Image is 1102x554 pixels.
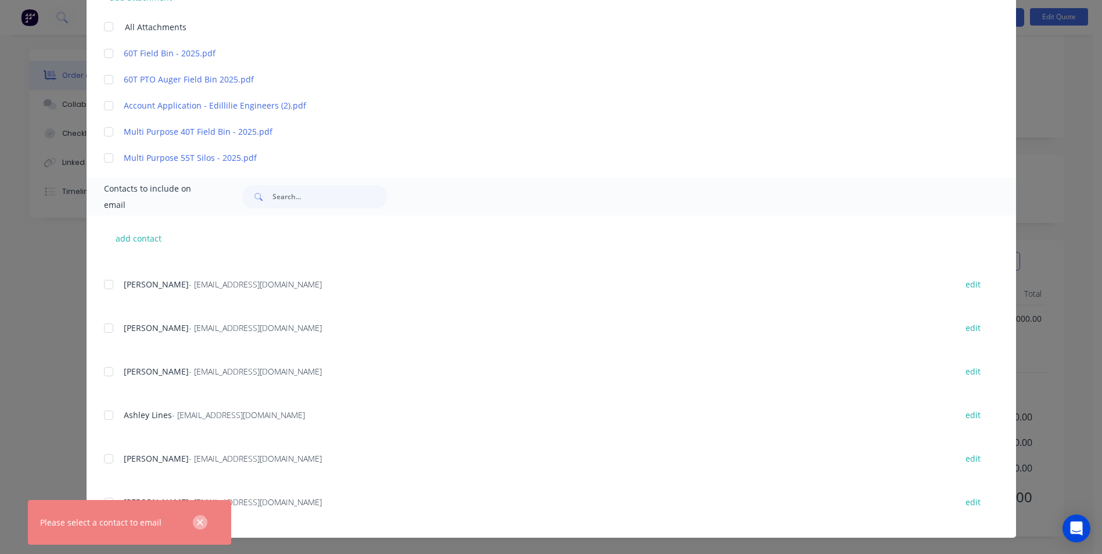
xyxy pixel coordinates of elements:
[1062,515,1090,542] div: Open Intercom Messenger
[124,152,945,164] a: Multi Purpose 55T Silos - 2025.pdf
[959,320,988,336] button: edit
[189,366,322,377] span: - [EMAIL_ADDRESS][DOMAIN_NAME]
[124,47,945,59] a: 60T Field Bin - 2025.pdf
[189,322,322,333] span: - [EMAIL_ADDRESS][DOMAIN_NAME]
[959,364,988,379] button: edit
[189,279,322,290] span: - [EMAIL_ADDRESS][DOMAIN_NAME]
[124,497,189,508] span: [PERSON_NAME]
[40,516,161,528] div: Please select a contact to email
[104,181,214,213] span: Contacts to include on email
[959,494,988,510] button: edit
[104,229,174,247] button: add contact
[124,322,189,333] span: [PERSON_NAME]
[959,407,988,423] button: edit
[959,276,988,292] button: edit
[124,366,189,377] span: [PERSON_NAME]
[124,453,189,464] span: [PERSON_NAME]
[124,125,945,138] a: Multi Purpose 40T Field Bin - 2025.pdf
[959,451,988,466] button: edit
[124,73,945,85] a: 60T PTO Auger Field Bin 2025.pdf
[172,409,305,420] span: - [EMAIL_ADDRESS][DOMAIN_NAME]
[124,409,172,420] span: Ashley Lines
[124,99,945,111] a: Account Application - Edillilie Engineers (2).pdf
[125,21,186,33] span: All Attachments
[272,185,387,208] input: Search...
[189,497,322,508] span: - [EMAIL_ADDRESS][DOMAIN_NAME]
[189,453,322,464] span: - [EMAIL_ADDRESS][DOMAIN_NAME]
[124,279,189,290] span: [PERSON_NAME]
